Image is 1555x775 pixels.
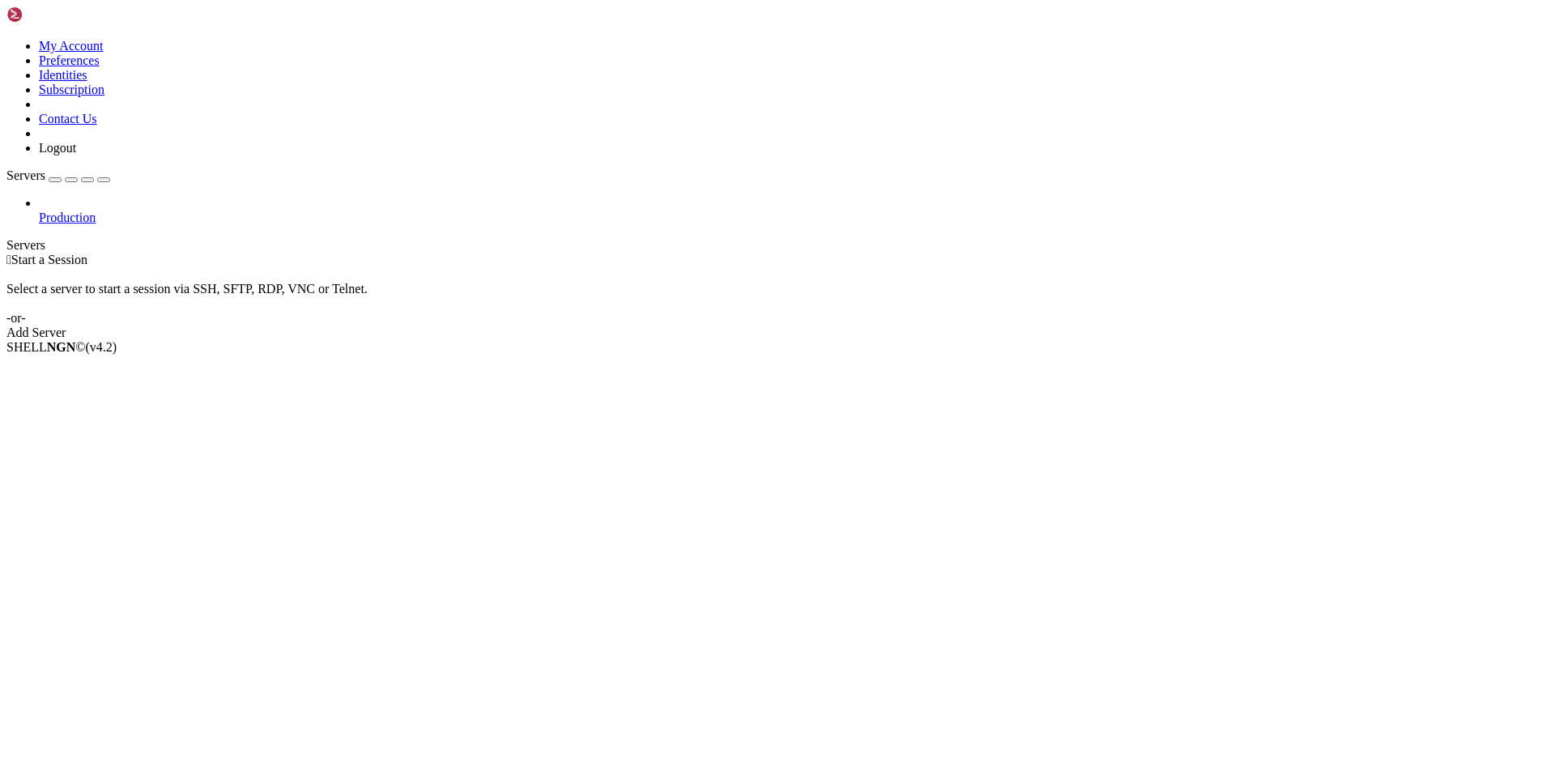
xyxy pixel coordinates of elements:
[39,68,87,82] a: Identities
[6,168,110,182] a: Servers
[47,340,76,354] b: NGN
[11,253,87,266] span: Start a Session
[86,340,117,354] span: 4.2.0
[39,83,104,96] a: Subscription
[39,196,1549,225] li: Production
[39,53,100,67] a: Preferences
[39,39,104,53] a: My Account
[39,141,76,155] a: Logout
[39,211,1549,225] a: Production
[6,326,1549,340] div: Add Server
[6,267,1549,326] div: Select a server to start a session via SSH, SFTP, RDP, VNC or Telnet. -or-
[6,238,1549,253] div: Servers
[6,340,117,354] span: SHELL ©
[6,253,11,266] span: 
[6,6,100,23] img: Shellngn
[6,168,45,182] span: Servers
[39,211,96,224] span: Production
[39,112,97,126] a: Contact Us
